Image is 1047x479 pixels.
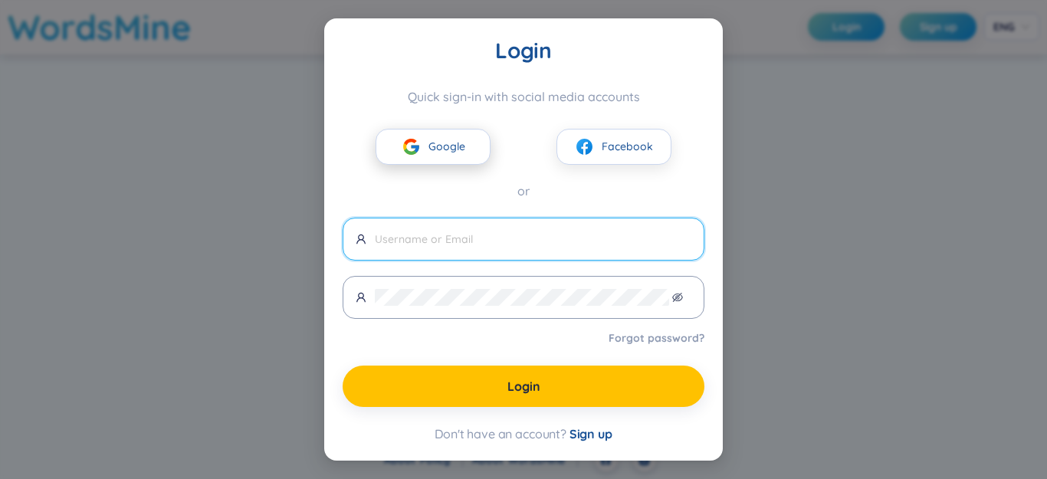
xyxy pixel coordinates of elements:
span: Google [428,138,465,155]
span: eye-invisible [672,292,683,303]
div: or [343,182,704,201]
div: Login [343,37,704,64]
span: Facebook [602,138,653,155]
span: Sign up [569,426,612,441]
a: Forgot password? [609,330,704,346]
div: Don't have an account? [343,425,704,442]
span: user [356,292,366,303]
img: facebook [575,137,594,156]
span: user [356,234,366,244]
div: Quick sign-in with social media accounts [343,89,704,104]
button: googleGoogle [376,129,491,165]
button: Login [343,366,704,407]
input: Username or Email [375,231,691,248]
img: google [402,137,421,156]
button: facebookFacebook [556,129,671,165]
span: Login [507,378,540,395]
